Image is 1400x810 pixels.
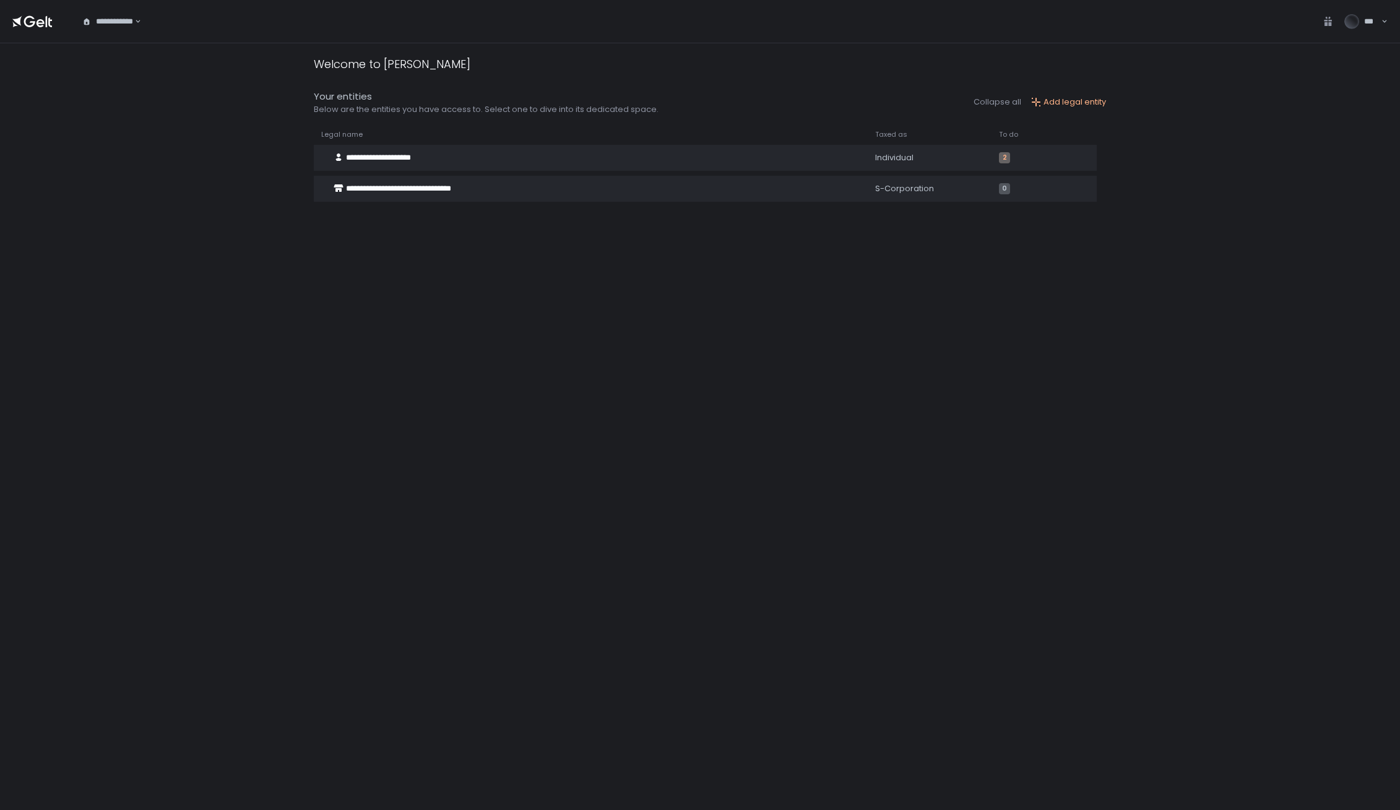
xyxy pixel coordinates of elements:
div: Your entities [314,90,659,104]
button: Add legal entity [1031,97,1106,108]
div: S-Corporation [875,183,984,194]
span: Taxed as [875,130,907,139]
div: Welcome to [PERSON_NAME] [314,56,470,72]
div: Below are the entities you have access to. Select one to dive into its dedicated space. [314,104,659,115]
div: Search for option [74,9,141,35]
span: 0 [999,183,1010,194]
span: Legal name [321,130,363,139]
button: Collapse all [974,97,1021,108]
span: 2 [999,152,1010,163]
input: Search for option [133,15,134,28]
span: To do [999,130,1018,139]
div: Individual [875,152,984,163]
